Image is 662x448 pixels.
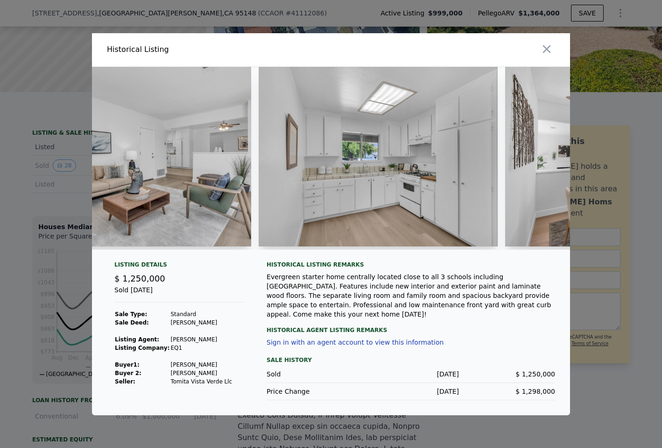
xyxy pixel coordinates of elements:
[170,344,232,352] td: EQ1
[115,370,141,376] strong: Buyer 2:
[115,319,149,326] strong: Sale Deed:
[115,345,169,351] strong: Listing Company:
[170,369,232,377] td: [PERSON_NAME]
[259,67,498,246] img: Property Img
[267,272,555,319] div: Evergreen starter home centrally located close to all 3 schools including [GEOGRAPHIC_DATA]. Feat...
[115,311,147,318] strong: Sale Type:
[12,67,251,246] img: Property Img
[170,310,232,318] td: Standard
[267,261,555,268] div: Historical Listing remarks
[267,354,555,366] div: Sale History
[107,44,327,55] div: Historical Listing
[515,388,555,395] span: $ 1,298,000
[267,339,444,346] button: Sign in with an agent account to view this information
[115,378,135,385] strong: Seller :
[115,361,140,368] strong: Buyer 1 :
[363,387,459,396] div: [DATE]
[363,369,459,379] div: [DATE]
[170,361,232,369] td: [PERSON_NAME]
[267,369,363,379] div: Sold
[114,274,165,283] span: $ 1,250,000
[170,377,232,386] td: Tomita Vista Verde Llc
[515,370,555,378] span: $ 1,250,000
[267,387,363,396] div: Price Change
[170,318,232,327] td: [PERSON_NAME]
[267,319,555,334] div: Historical Agent Listing Remarks
[170,335,232,344] td: [PERSON_NAME]
[114,261,244,272] div: Listing Details
[115,336,159,343] strong: Listing Agent:
[114,285,244,303] div: Sold [DATE]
